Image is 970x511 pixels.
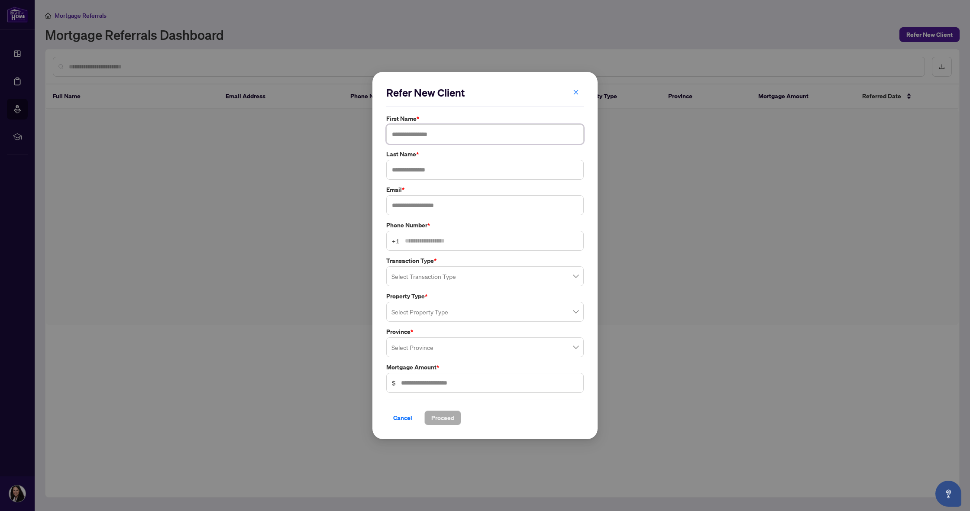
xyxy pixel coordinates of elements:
[424,411,461,425] button: Proceed
[386,411,419,425] button: Cancel
[393,411,412,425] span: Cancel
[386,256,584,265] label: Transaction Type
[392,378,396,388] span: $
[386,291,584,301] label: Property Type
[386,149,584,159] label: Last Name
[392,236,400,246] span: +1
[386,185,584,194] label: Email
[935,481,961,507] button: Open asap
[386,220,584,230] label: Phone Number
[573,89,579,95] span: close
[386,327,584,336] label: Province
[386,114,584,123] label: First Name
[386,86,584,100] h2: Refer New Client
[386,362,584,372] label: Mortgage Amount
